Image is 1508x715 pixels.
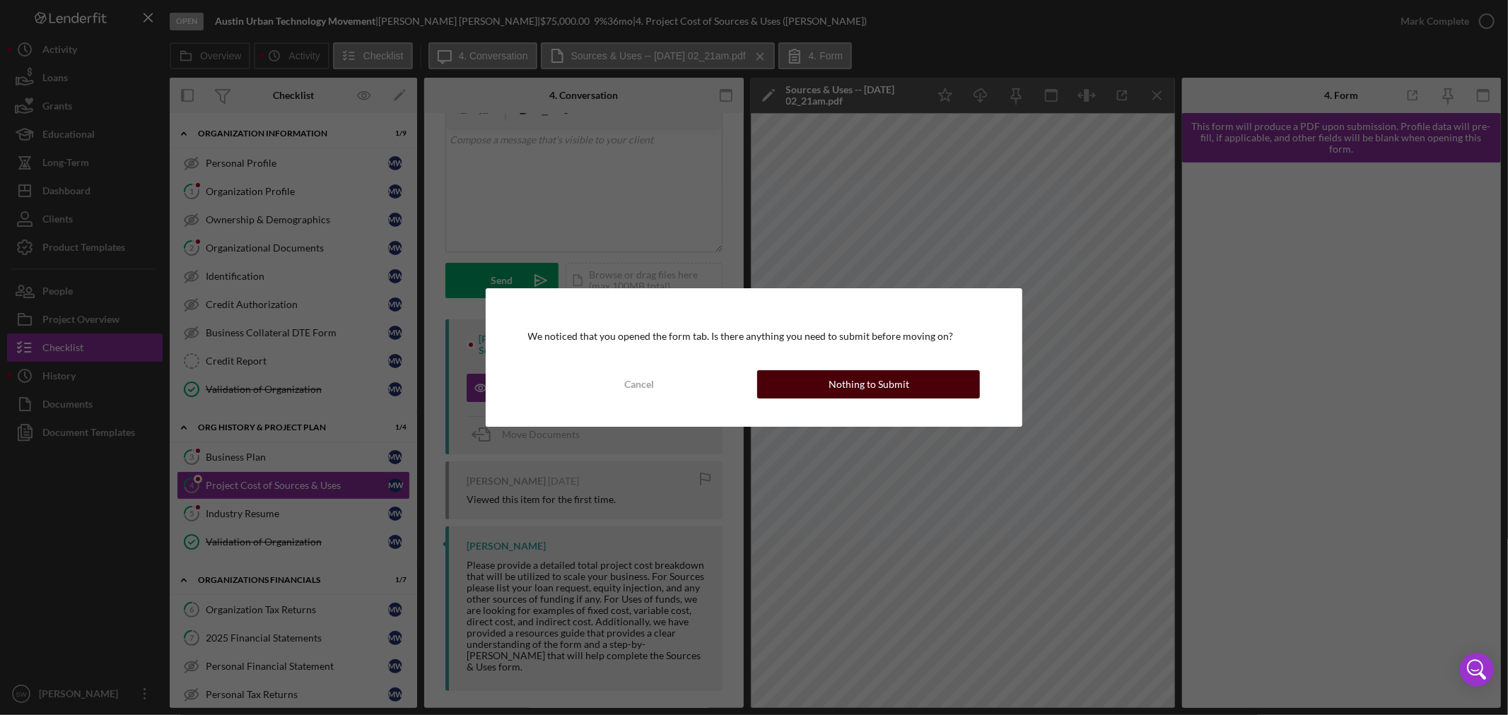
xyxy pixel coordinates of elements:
[757,370,980,398] button: Nothing to Submit
[624,370,654,398] div: Cancel
[528,331,981,342] div: We noticed that you opened the form tab. Is there anything you need to submit before moving on?
[829,370,909,398] div: Nothing to Submit
[1460,653,1494,687] div: Open Intercom Messenger
[528,370,751,398] button: Cancel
